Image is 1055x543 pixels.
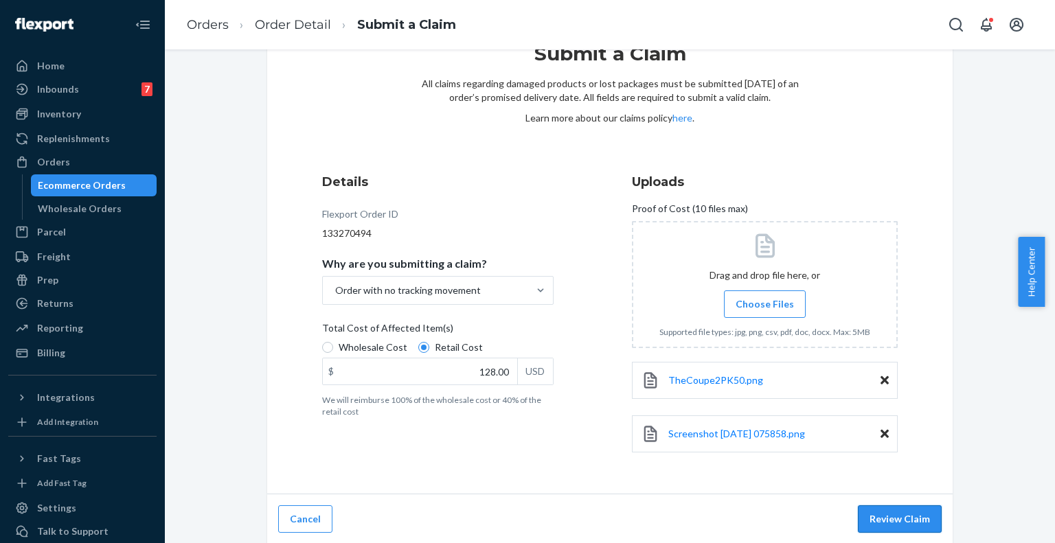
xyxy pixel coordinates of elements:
a: Submit a Claim [357,17,456,32]
img: Flexport logo [15,18,73,32]
a: Prep [8,269,157,291]
a: Billing [8,342,157,364]
a: Add Integration [8,414,157,430]
a: Wholesale Orders [31,198,157,220]
button: Open Search Box [942,11,970,38]
div: Inventory [37,107,81,121]
div: Freight [37,250,71,264]
a: Screenshot [DATE] 075858.png [668,427,805,441]
button: Fast Tags [8,448,157,470]
div: Settings [37,501,76,515]
span: Retail Cost [435,340,483,354]
a: Orders [187,17,229,32]
div: Fast Tags [37,452,81,465]
div: Flexport Order ID [322,207,398,227]
a: Orders [8,151,157,173]
a: Home [8,55,157,77]
div: 133270494 [322,227,554,240]
input: Why are you submitting a claim?Order with no tracking movement [334,284,335,297]
a: Returns [8,292,157,314]
button: Close Navigation [129,11,157,38]
div: Returns [37,297,73,310]
a: Add Fast Tag [8,475,157,492]
p: Why are you submitting a claim? [322,257,487,270]
a: Replenishments [8,128,157,150]
ol: breadcrumbs [176,5,467,45]
span: Wholesale Cost [339,340,407,354]
h1: Submit a Claim [421,41,799,77]
a: Freight [8,246,157,268]
span: Choose Files [736,297,794,311]
p: All claims regarding damaged products or lost packages must be submitted [DATE] of an order’s pro... [421,77,799,104]
div: Integrations [37,391,95,404]
div: Home [37,59,65,73]
div: 7 [141,82,152,96]
div: $ [323,358,339,384]
button: Help Center [1018,237,1045,307]
div: Orders [37,155,70,169]
input: Wholesale Cost [322,342,333,353]
button: Review Claim [858,505,942,533]
a: TheCoupe2PK50.png [668,373,763,387]
a: Settings [8,497,157,519]
div: Billing [37,346,65,360]
input: Retail Cost [418,342,429,353]
button: Open notifications [973,11,1000,38]
a: Talk to Support [8,520,157,542]
p: We will reimburse 100% of the wholesale cost or 40% of the retail cost [322,394,554,417]
a: Reporting [8,317,157,339]
span: TheCoupe2PK50.png [668,374,763,386]
h3: Details [322,173,554,191]
div: Reporting [37,321,83,335]
div: Ecommerce Orders [38,178,126,192]
div: Replenishments [37,132,110,146]
a: Order Detail [255,17,331,32]
a: Inventory [8,103,157,125]
div: Parcel [37,225,66,239]
a: Parcel [8,221,157,243]
div: Add Integration [37,416,98,428]
input: $USD [323,358,517,384]
button: Integrations [8,386,157,408]
div: Add Fast Tag [37,477,87,489]
button: Open account menu [1003,11,1030,38]
div: Talk to Support [37,524,109,538]
a: Inbounds7 [8,78,157,100]
a: here [672,112,692,124]
div: Prep [37,273,58,287]
div: Wholesale Orders [38,202,122,216]
div: Inbounds [37,82,79,96]
div: Order with no tracking movement [335,284,481,297]
p: Learn more about our claims policy . [421,111,799,125]
span: Total Cost of Affected Item(s) [322,321,453,340]
a: Ecommerce Orders [31,174,157,196]
div: USD [517,358,553,384]
span: Proof of Cost (10 files max) [632,202,748,221]
h3: Uploads [632,173,898,191]
span: Screenshot [DATE] 075858.png [668,428,805,439]
button: Cancel [278,505,332,533]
